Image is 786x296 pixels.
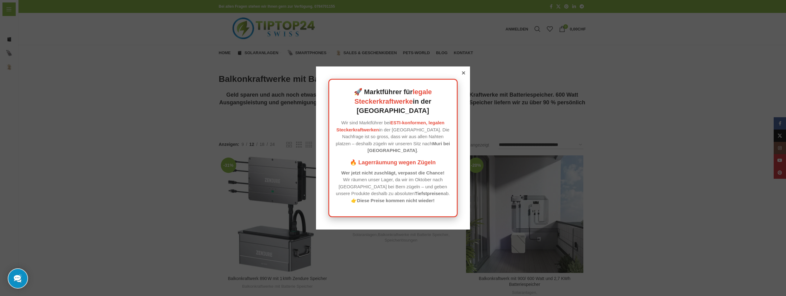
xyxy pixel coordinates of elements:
h3: 🔥 Lagerräumung wegen Zügeln [335,159,451,166]
h2: 🚀 Marktführer für in der [GEOGRAPHIC_DATA] [335,87,451,116]
p: Wir sind Marktführer bei in der [GEOGRAPHIC_DATA]. Die Nachfrage ist so gross, dass wir aus allen... [335,119,451,154]
strong: Tiefstpreisen [415,191,444,196]
strong: Wer jetzt nicht zuschlägt, verpasst die Chance! [342,170,445,175]
a: legale Steckerkraftwerke [355,88,432,105]
strong: Diese Preise kommen nicht wieder! [357,198,435,203]
a: ESTI-konformen, legalen Steckerkraftwerken [336,120,444,132]
p: Wir räumen unser Lager, da wir im Oktober nach [GEOGRAPHIC_DATA] bei Bern zügeln – und geben unse... [335,170,451,204]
